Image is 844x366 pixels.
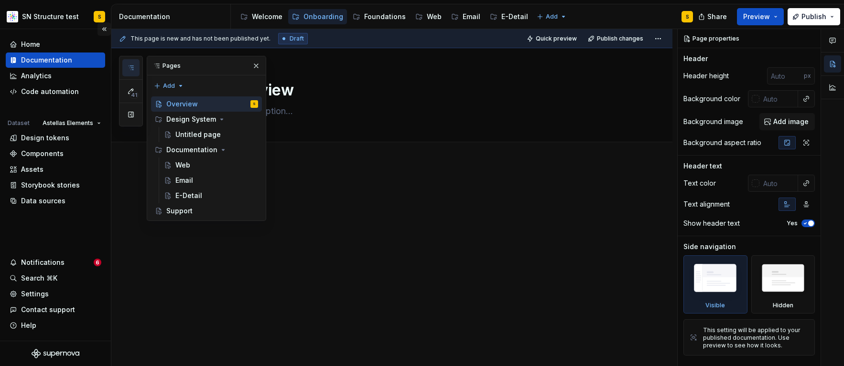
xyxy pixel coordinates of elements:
[21,40,40,49] div: Home
[21,165,43,174] div: Assets
[160,157,262,173] a: Web
[759,175,798,192] input: Auto
[21,71,52,81] div: Analytics
[160,188,262,203] a: E-Detail
[703,326,809,349] div: This setting will be applied to your published documentation. Use preview to see how it looks.
[151,96,262,112] a: OverviewS
[151,79,187,93] button: Add
[166,145,217,155] div: Documentation
[773,302,793,309] div: Hidden
[22,12,79,21] div: SN Structure test
[773,117,809,126] span: Add image
[683,255,747,314] div: Visible
[2,6,109,27] button: SN Structure testS
[501,12,528,21] div: E-Detail
[8,119,30,127] div: Dataset
[6,52,105,68] a: Documentation
[21,321,36,330] div: Help
[21,133,69,143] div: Design tokens
[751,255,815,314] div: Hidden
[6,178,105,193] a: Storybook stories
[21,149,64,158] div: Components
[737,8,784,25] button: Preview
[597,35,643,42] span: Publish changes
[21,305,75,314] div: Contact support
[6,84,105,99] a: Code automation
[21,273,57,283] div: Search ⌘K
[130,35,271,42] span: This page is new and has not been published yet.
[151,96,262,219] div: Page tree
[683,199,730,209] div: Text alignment
[759,90,798,107] input: Auto
[683,138,761,147] div: Background aspect ratio
[21,87,79,96] div: Code automation
[767,67,804,84] input: Auto
[683,242,736,251] div: Side navigation
[43,119,93,127] span: Astellas Elements
[683,219,740,228] div: Show header text
[683,117,743,126] div: Background image
[683,94,740,104] div: Background color
[6,193,105,209] a: Data sources
[21,55,72,65] div: Documentation
[683,161,722,171] div: Header text
[303,12,343,21] div: Onboarding
[97,22,111,36] button: Collapse sidebar
[364,12,406,21] div: Foundations
[119,12,227,21] div: Documentation
[166,99,198,109] div: Overview
[151,142,262,157] div: Documentation
[21,180,80,190] div: Storybook stories
[486,9,532,24] a: E-Detail
[21,289,49,299] div: Settings
[534,10,570,23] button: Add
[536,35,577,42] span: Quick preview
[693,8,733,25] button: Share
[21,258,65,267] div: Notifications
[21,196,65,206] div: Data sources
[546,13,558,21] span: Add
[463,12,480,21] div: Email
[447,9,484,24] a: Email
[683,71,729,81] div: Header height
[585,32,648,45] button: Publish changes
[160,127,262,142] a: Untitled page
[166,115,216,124] div: Design System
[6,302,105,317] button: Contact support
[151,203,262,219] a: Support
[130,91,139,99] span: 41
[6,255,105,270] button: Notifications6
[349,9,410,24] a: Foundations
[147,56,266,75] div: Pages
[151,112,262,127] div: Design System
[683,178,716,188] div: Text color
[38,116,105,130] button: Astellas Elements
[6,162,105,177] a: Assets
[166,206,193,216] div: Support
[175,191,202,200] div: E-Detail
[6,146,105,161] a: Components
[175,176,193,185] div: Email
[6,68,105,84] a: Analytics
[759,113,815,130] button: Add image
[427,12,442,21] div: Web
[707,12,727,21] span: Share
[32,349,79,358] svg: Supernova Logo
[94,259,101,266] span: 6
[290,35,304,42] span: Draft
[252,12,282,21] div: Welcome
[787,220,798,227] label: Yes
[288,9,347,24] a: Onboarding
[160,173,262,188] a: Email
[221,79,582,102] textarea: Overview
[705,302,725,309] div: Visible
[411,9,445,24] a: Web
[237,7,532,26] div: Page tree
[175,130,221,139] div: Untitled page
[98,13,101,21] div: S
[163,82,175,90] span: Add
[686,13,689,21] div: S
[237,9,286,24] a: Welcome
[6,286,105,302] a: Settings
